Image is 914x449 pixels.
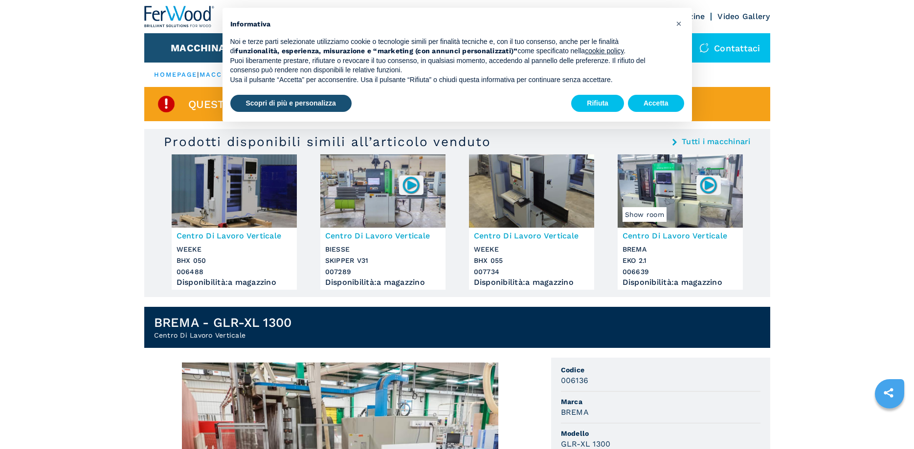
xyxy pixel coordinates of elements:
a: Centro Di Lavoro Verticale WEEKE BHX 055Centro Di Lavoro VerticaleWEEKEBHX 055007734Disponibilità... [469,154,594,290]
img: Centro Di Lavoro Verticale BREMA EKO 2.1 [618,154,743,228]
img: Centro Di Lavoro Verticale BIESSE SKIPPER V31 [320,154,446,228]
a: macchinari [200,71,251,78]
img: 006639 [699,175,718,194]
h3: Centro Di Lavoro Verticale [325,230,441,241]
a: HOMEPAGE [154,71,198,78]
span: Questo articolo è già venduto [188,99,379,110]
a: Tutti i macchinari [682,138,751,146]
p: Usa il pulsante “Accetta” per acconsentire. Usa il pulsante “Rifiuta” o chiudi questa informativa... [230,75,669,85]
h3: Prodotti disponibili simili all’articolo venduto [164,134,491,150]
h2: Informativa [230,20,669,29]
div: Disponibilità : a magazzino [474,280,589,285]
h3: BREMA [561,406,589,418]
strong: funzionalità, esperienza, misurazione e “marketing (con annunci personalizzati)” [235,47,517,55]
h3: BREMA EKO 2.1 006639 [623,244,738,278]
h2: Centro Di Lavoro Verticale [154,330,292,340]
div: Disponibilità : a magazzino [177,280,292,285]
span: | [197,71,199,78]
h3: Centro Di Lavoro Verticale [623,230,738,241]
span: Modello [561,428,760,438]
button: Accetta [628,95,684,112]
img: Centro Di Lavoro Verticale WEEKE BHX 055 [469,154,594,228]
button: Rifiuta [571,95,624,112]
h3: Centro Di Lavoro Verticale [474,230,589,241]
img: SoldProduct [156,94,176,114]
img: Centro Di Lavoro Verticale WEEKE BHX 050 [172,154,297,228]
a: cookie policy [585,47,624,55]
img: Contattaci [699,43,709,53]
p: Puoi liberamente prestare, rifiutare o revocare il tuo consenso, in qualsiasi momento, accedendo ... [230,56,669,75]
a: sharethis [876,381,901,405]
img: 007289 [401,175,421,194]
a: Centro Di Lavoro Verticale BREMA EKO 2.1Show room006639Centro Di Lavoro VerticaleBREMAEKO 2.10066... [618,154,743,290]
div: Disponibilità : a magazzino [325,280,441,285]
button: Scopri di più e personalizza [230,95,352,112]
h3: BIESSE SKIPPER V31 007289 [325,244,441,278]
div: Disponibilità : a magazzino [623,280,738,285]
h3: 006136 [561,375,589,386]
button: Macchinari [171,42,236,54]
a: Video Gallery [717,12,770,21]
p: Noi e terze parti selezionate utilizziamo cookie o tecnologie simili per finalità tecniche e, con... [230,37,669,56]
a: Centro Di Lavoro Verticale BIESSE SKIPPER V31007289Centro Di Lavoro VerticaleBIESSESKIPPER V31007... [320,154,446,290]
h3: WEEKE BHX 050 006488 [177,244,292,278]
button: Chiudi questa informativa [671,16,687,31]
a: Centro Di Lavoro Verticale WEEKE BHX 050Centro Di Lavoro VerticaleWEEKEBHX 050006488Disponibilità... [172,154,297,290]
span: Codice [561,365,760,375]
h1: BREMA - GLR-XL 1300 [154,315,292,330]
span: × [676,18,682,29]
div: Contattaci [690,33,770,63]
h3: Centro Di Lavoro Verticale [177,230,292,241]
span: Show room [623,207,667,222]
span: Marca [561,397,760,406]
img: Ferwood [144,6,215,27]
h3: WEEKE BHX 055 007734 [474,244,589,278]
